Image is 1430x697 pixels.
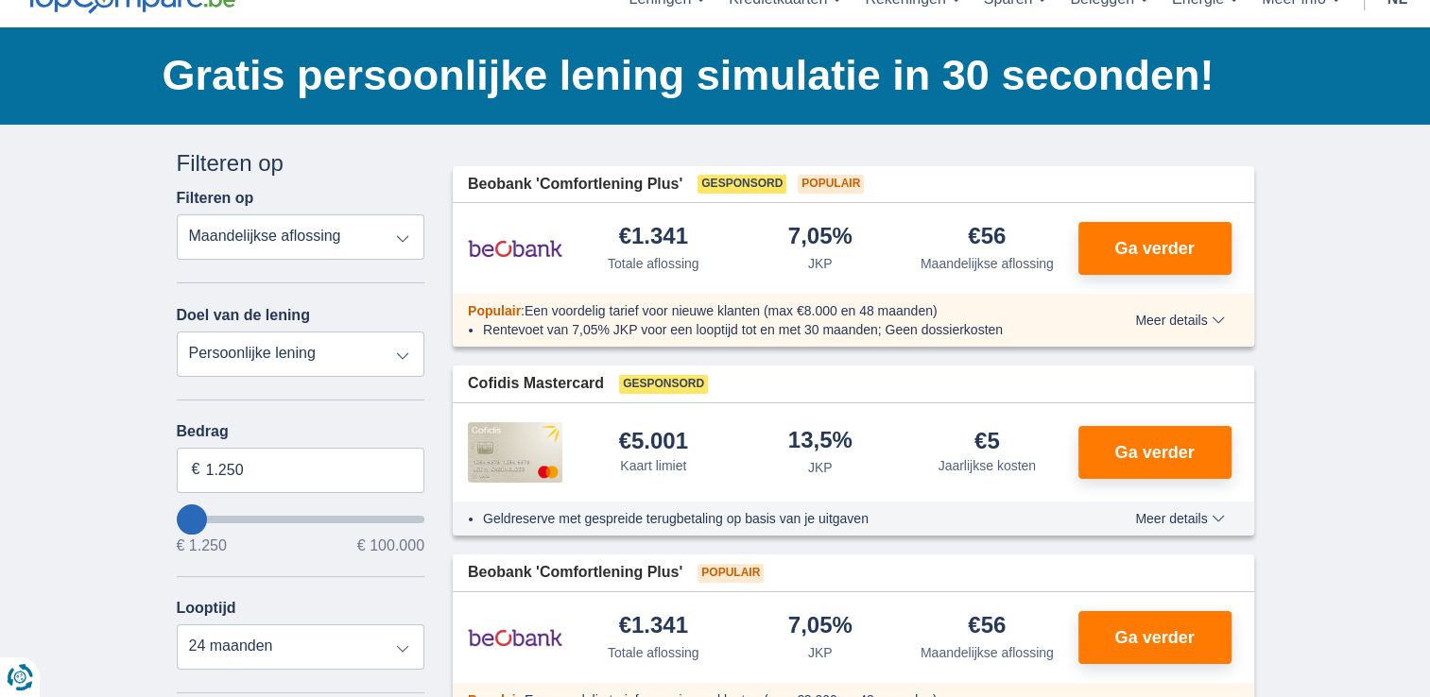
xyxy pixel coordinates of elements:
[921,254,1054,273] div: Maandelijkse aflossing
[1078,426,1232,479] button: Ga verder
[974,430,1000,452] div: €5
[1135,314,1224,327] span: Meer details
[808,643,833,662] div: JKP
[619,614,688,639] div: €1.341
[192,459,200,481] span: €
[698,564,764,583] span: Populair
[808,458,833,477] div: JKP
[698,175,786,194] span: Gesponsord
[1121,313,1238,328] button: Meer details
[788,429,853,454] div: 13,5%
[525,303,938,318] span: Een voordelig tarief voor nieuwe klanten (max €8.000 en 48 maanden)
[620,456,686,475] div: Kaart limiet
[1078,611,1232,664] button: Ga verder
[798,175,864,194] span: Populair
[468,174,682,195] span: Beobank 'Comfortlening Plus'
[1135,512,1224,525] span: Meer details
[1121,511,1238,526] button: Meer details
[468,614,562,661] img: product.pl.alt Beobank
[468,373,604,395] span: Cofidis Mastercard
[177,190,254,207] label: Filteren op
[177,538,227,553] span: € 1.250
[483,509,1066,528] li: Geldreserve met gespreide terugbetaling op basis van je uitgaven
[1114,629,1194,646] span: Ga verder
[177,147,425,179] div: Filteren op
[968,614,1006,639] div: €56
[619,430,688,452] div: €5.001
[1114,240,1194,257] span: Ga verder
[939,456,1037,475] div: Jaarlijkse kosten
[468,422,562,483] img: product.pl.alt Cofidis CC
[608,643,699,662] div: Totale aflossing
[357,538,424,553] span: € 100.000
[177,423,425,440] label: Bedrag
[808,254,833,273] div: JKP
[619,375,708,394] span: Gesponsord
[968,225,1006,250] div: €56
[453,301,1081,320] div: :
[468,225,562,272] img: product.pl.alt Beobank
[1078,222,1232,275] button: Ga verder
[788,614,853,639] div: 7,05%
[163,46,1254,105] h1: Gratis persoonlijke lening simulatie in 30 seconden!
[468,303,521,318] span: Populair
[619,225,688,250] div: €1.341
[608,254,699,273] div: Totale aflossing
[177,600,236,617] label: Looptijd
[788,225,853,250] div: 7,05%
[921,643,1054,662] div: Maandelijkse aflossing
[468,562,682,584] span: Beobank 'Comfortlening Plus'
[483,320,1066,339] li: Rentevoet van 7,05% JKP voor een looptijd tot en met 30 maanden; Geen dossierkosten
[177,307,310,324] label: Doel van de lening
[1114,444,1194,461] span: Ga verder
[177,516,425,523] input: wantToBorrow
